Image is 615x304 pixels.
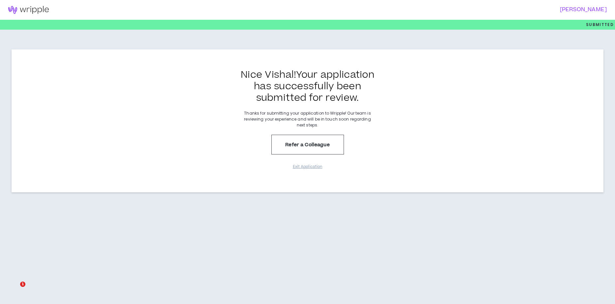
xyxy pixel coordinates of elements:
iframe: Intercom live chat [7,282,22,297]
h3: [PERSON_NAME] [303,7,607,13]
p: Thanks for submitting your application to Wripple! Our team is reviewing your experience and will... [242,110,374,128]
button: Exit Application [291,161,324,173]
h3: Nice Vishal ! Your application has successfully been submitted for review. [233,69,382,104]
p: Submitted [586,20,614,30]
span: 1 [20,282,25,287]
button: Refer a Colleague [271,135,344,154]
